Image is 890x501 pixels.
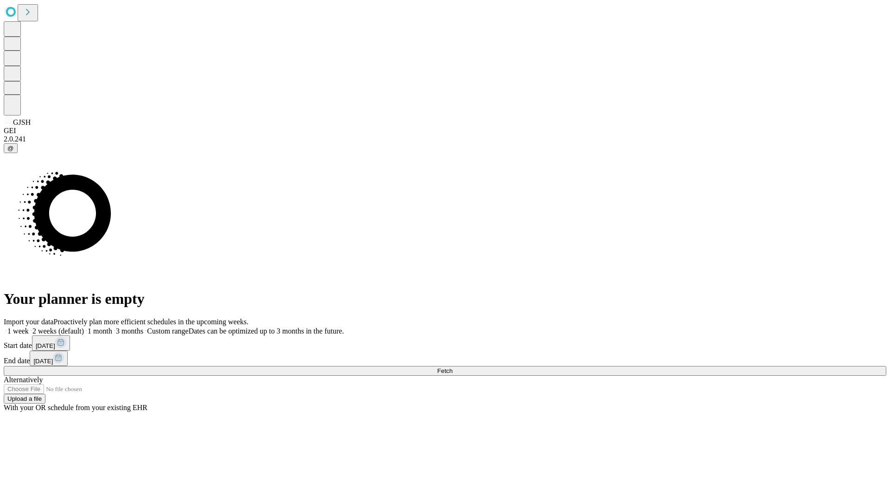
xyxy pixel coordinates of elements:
span: Dates can be optimized up to 3 months in the future. [189,327,344,335]
span: Proactively plan more efficient schedules in the upcoming weeks. [54,318,248,326]
span: 1 month [88,327,112,335]
span: [DATE] [36,342,55,349]
span: 1 week [7,327,29,335]
span: Custom range [147,327,188,335]
button: Upload a file [4,394,45,404]
span: Fetch [437,367,452,374]
h1: Your planner is empty [4,290,886,308]
span: GJSH [13,118,31,126]
span: Import your data [4,318,54,326]
span: 2 weeks (default) [32,327,84,335]
span: @ [7,145,14,152]
span: Alternatively [4,376,43,384]
span: [DATE] [33,358,53,365]
div: Start date [4,335,886,351]
span: With your OR schedule from your existing EHR [4,404,147,411]
div: GEI [4,127,886,135]
button: Fetch [4,366,886,376]
button: [DATE] [30,351,68,366]
div: End date [4,351,886,366]
button: @ [4,143,18,153]
div: 2.0.241 [4,135,886,143]
span: 3 months [116,327,143,335]
button: [DATE] [32,335,70,351]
